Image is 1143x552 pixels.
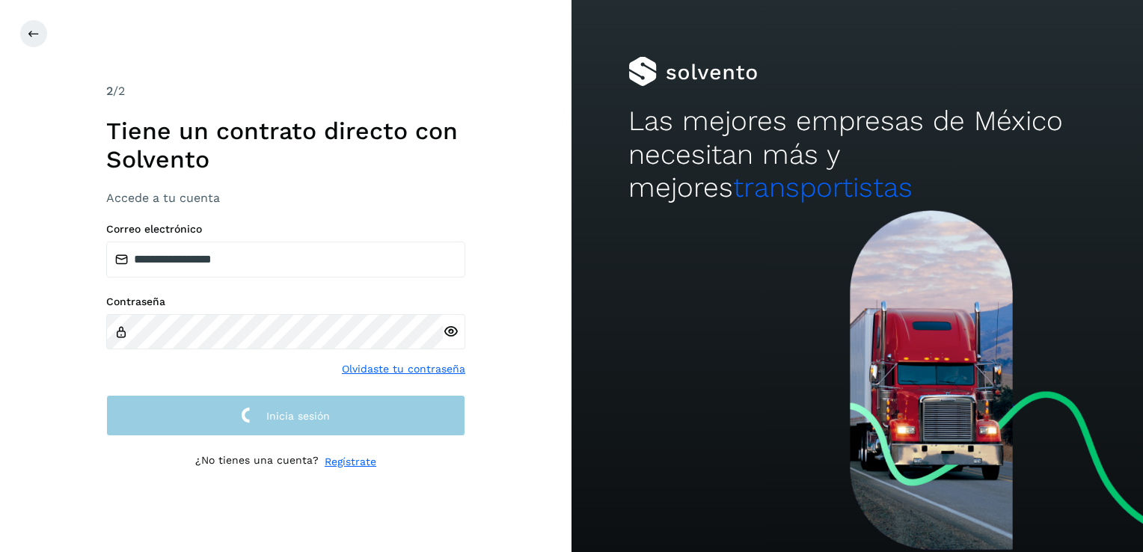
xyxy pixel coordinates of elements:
p: ¿No tienes una cuenta? [195,454,319,470]
div: /2 [106,82,465,100]
span: transportistas [733,171,913,203]
span: Inicia sesión [266,411,330,421]
h1: Tiene un contrato directo con Solvento [106,117,465,174]
button: Inicia sesión [106,395,465,436]
h2: Las mejores empresas de México necesitan más y mejores [628,105,1085,204]
label: Correo electrónico [106,223,465,236]
label: Contraseña [106,295,465,308]
h3: Accede a tu cuenta [106,191,465,205]
a: Regístrate [325,454,376,470]
span: 2 [106,84,113,98]
a: Olvidaste tu contraseña [342,361,465,377]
